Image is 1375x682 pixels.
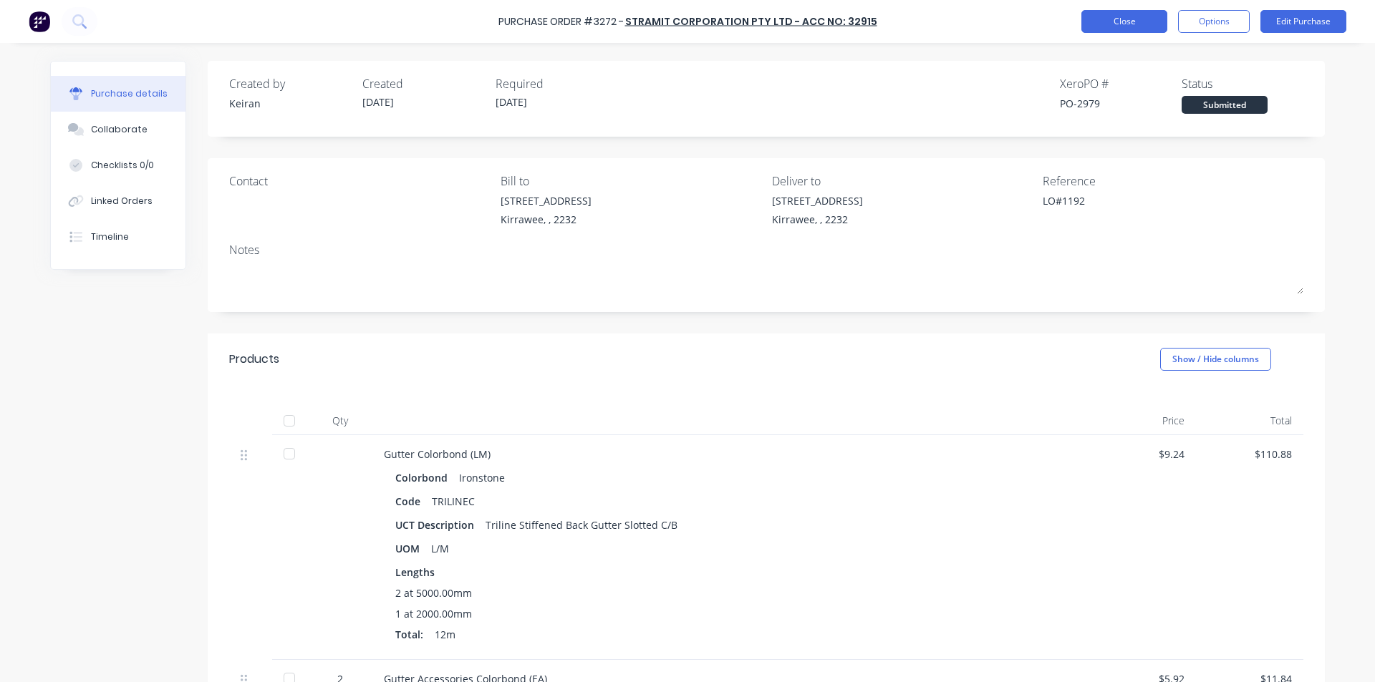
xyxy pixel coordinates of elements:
div: Created by [229,75,351,92]
div: Deliver to [772,172,1033,190]
button: Linked Orders [51,183,185,219]
div: Notes [229,241,1303,258]
div: Products [229,351,279,368]
span: 1 at 2000.00mm [395,606,472,621]
div: Contact [229,172,490,190]
div: L/M [431,538,449,559]
div: Keiran [229,96,351,111]
div: Code [395,491,432,512]
div: Purchase details [91,87,168,100]
div: Kirrawee, , 2232 [501,212,592,227]
span: Lengths [395,565,435,580]
div: UOM [395,538,431,559]
div: Xero PO # [1060,75,1182,92]
div: Gutter Colorbond (LM) [384,447,1077,462]
button: Timeline [51,219,185,255]
div: Collaborate [91,123,148,136]
div: $9.24 [1100,447,1185,462]
div: Required [496,75,617,92]
div: Colorbond [395,467,453,488]
div: Triline Stiffened Back Gutter Slotted C/B [486,515,677,535]
img: Factory [29,11,50,32]
div: PO-2979 [1060,96,1182,111]
div: Purchase Order #3272 - [498,14,624,29]
div: Timeline [91,230,129,243]
div: Price [1089,406,1196,435]
div: [STREET_ADDRESS] [501,193,592,208]
div: Total [1196,406,1303,435]
span: 2 at 5000.00mm [395,585,472,600]
div: $110.88 [1207,447,1292,462]
div: Bill to [501,172,761,190]
div: Status [1182,75,1303,92]
textarea: LO#1192 [1043,193,1222,225]
div: Created [362,75,484,92]
div: Reference [1043,172,1303,190]
button: Options [1178,10,1250,33]
button: Edit Purchase [1260,10,1346,33]
div: Kirrawee, , 2232 [772,212,863,227]
div: Checklists 0/0 [91,159,154,172]
div: Qty [308,406,372,435]
div: UCT Description [395,515,486,535]
button: Close [1081,10,1167,33]
button: Purchase details [51,76,185,112]
button: Collaborate [51,112,185,147]
div: Linked Orders [91,195,153,208]
button: Show / Hide columns [1160,348,1271,371]
div: Submitted [1182,96,1268,114]
a: Stramit Corporation Pty Ltd - Acc No: 32915 [625,14,877,29]
div: [STREET_ADDRESS] [772,193,863,208]
div: Ironstone [459,467,505,488]
span: 12m [435,627,455,642]
span: Total: [395,627,423,642]
button: Checklists 0/0 [51,147,185,183]
div: TRILINEC [432,491,475,512]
